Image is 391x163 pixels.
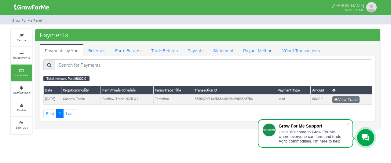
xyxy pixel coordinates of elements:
[61,86,101,94] th: Crop/Commodity
[183,44,208,56] a: Payouts
[277,44,325,56] a: VCard Transactions
[193,86,276,94] th: Transaction ID
[193,94,276,104] td: 589547b9f1a2568ac6236d69533e87b6
[63,109,76,118] a: Last
[153,86,193,94] th: Farm/Trade Title
[146,44,183,56] a: Trade Returns
[43,109,372,118] nav: Page Navigation
[276,86,311,94] th: Payment Type
[15,73,28,77] small: Finances
[43,109,57,118] a: First
[344,8,364,12] small: Grow For Me
[11,65,32,81] a: Finances
[17,108,26,112] small: Profile
[101,86,153,94] th: Farm/Trade Schedule
[238,44,277,56] a: Payout Method
[43,76,90,81] small: Total Amount Paid:
[40,44,83,56] a: Payments by You
[11,82,32,99] a: Notifications
[110,44,146,56] a: Farm Returns
[208,44,238,56] a: Statement
[56,109,64,118] a: 1
[38,29,70,41] span: Payments
[101,94,153,104] td: Cashew Trade 2025 Q1
[83,44,110,56] a: Referrals
[75,76,86,81] b: 6000.0
[311,94,331,104] td: 6000.0
[17,38,26,42] small: Farms
[11,29,32,46] a: Farms
[332,1,364,9] p: [PERSON_NAME]
[55,59,372,70] input: Search for Payments
[332,96,360,103] a: View Trade
[16,125,27,130] small: Sign Out
[44,94,61,104] td: [DATE]
[279,130,346,143] div: Hello! Welcome to Grow For Me where everyone can farm and trade Agric commodities. I'm here to help.
[12,1,51,13] img: growforme image
[44,86,61,94] th: Date
[311,86,331,94] th: Amount
[12,18,42,23] small: Grow For Me Panel
[13,91,30,95] small: Notifications
[11,47,32,64] a: Investments
[153,94,193,104] td: Tedwhite
[61,94,101,104] td: Cashew Trade
[13,55,30,60] small: Investments
[365,1,378,13] img: growforme image
[276,94,311,104] td: ussd
[11,99,32,116] a: Profile
[11,117,32,134] a: Sign Out
[279,124,346,128] div: Grow For Me Support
